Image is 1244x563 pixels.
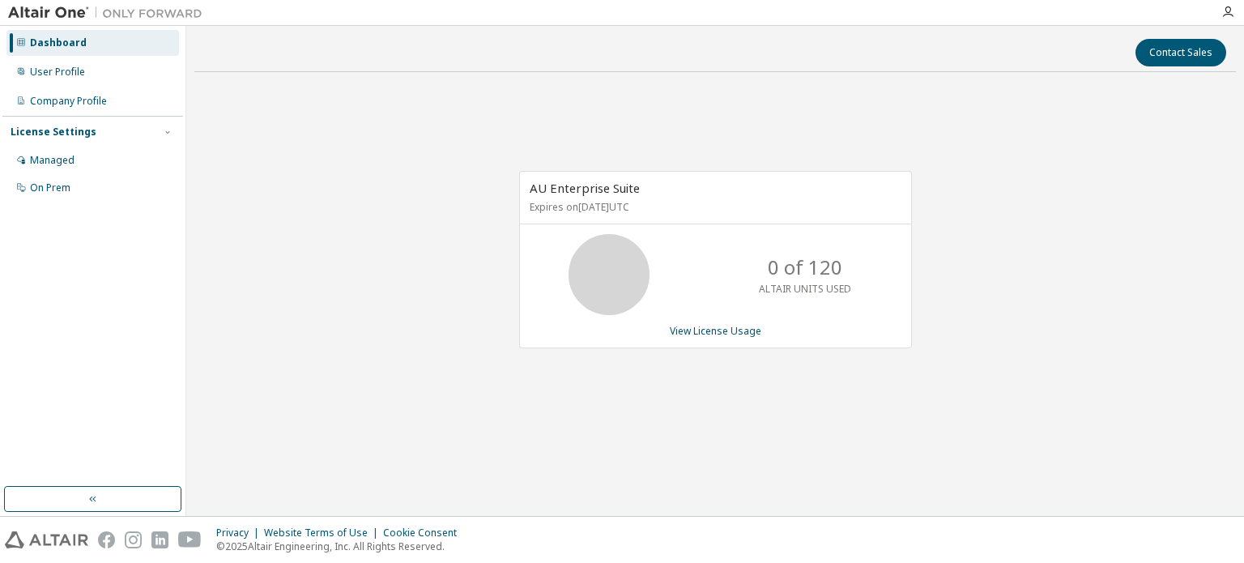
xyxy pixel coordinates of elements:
[759,282,851,296] p: ALTAIR UNITS USED
[30,154,75,167] div: Managed
[1135,39,1226,66] button: Contact Sales
[383,527,466,540] div: Cookie Consent
[216,527,264,540] div: Privacy
[30,181,70,194] div: On Prem
[768,254,842,281] p: 0 of 120
[11,126,96,139] div: License Settings
[264,527,383,540] div: Website Terms of Use
[530,200,897,214] p: Expires on [DATE] UTC
[30,66,85,79] div: User Profile
[8,5,211,21] img: Altair One
[216,540,466,553] p: © 2025 Altair Engineering, Inc. All Rights Reserved.
[30,95,107,108] div: Company Profile
[530,180,640,196] span: AU Enterprise Suite
[98,531,115,548] img: facebook.svg
[5,531,88,548] img: altair_logo.svg
[30,36,87,49] div: Dashboard
[670,324,761,338] a: View License Usage
[125,531,142,548] img: instagram.svg
[151,531,168,548] img: linkedin.svg
[178,531,202,548] img: youtube.svg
